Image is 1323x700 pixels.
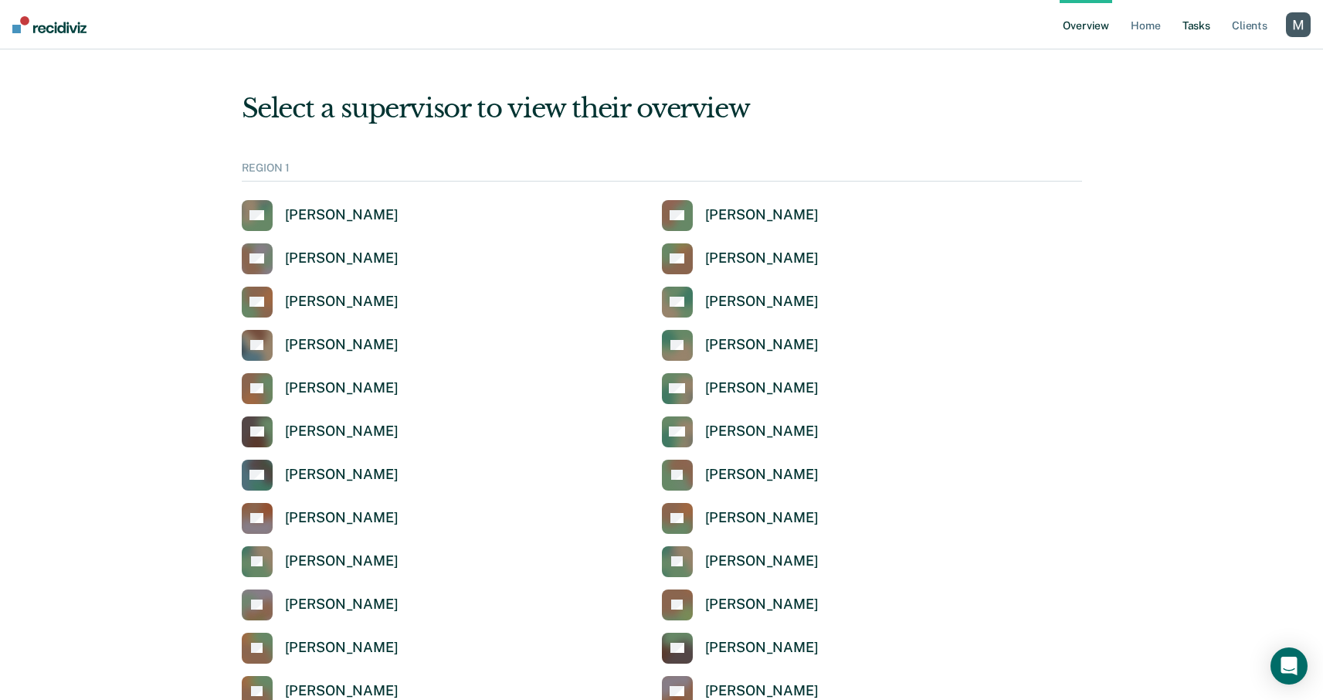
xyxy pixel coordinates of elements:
[662,503,819,534] a: [PERSON_NAME]
[705,682,819,700] div: [PERSON_NAME]
[285,639,399,657] div: [PERSON_NAME]
[242,460,399,491] a: [PERSON_NAME]
[242,93,1082,124] div: Select a supervisor to view their overview
[285,206,399,224] div: [PERSON_NAME]
[705,379,819,397] div: [PERSON_NAME]
[705,552,819,570] div: [PERSON_NAME]
[242,287,399,318] a: [PERSON_NAME]
[662,330,819,361] a: [PERSON_NAME]
[662,243,819,274] a: [PERSON_NAME]
[242,243,399,274] a: [PERSON_NAME]
[662,633,819,664] a: [PERSON_NAME]
[285,250,399,267] div: [PERSON_NAME]
[662,287,819,318] a: [PERSON_NAME]
[285,423,399,440] div: [PERSON_NAME]
[242,330,399,361] a: [PERSON_NAME]
[705,423,819,440] div: [PERSON_NAME]
[285,552,399,570] div: [PERSON_NAME]
[285,466,399,484] div: [PERSON_NAME]
[285,509,399,527] div: [PERSON_NAME]
[705,206,819,224] div: [PERSON_NAME]
[242,416,399,447] a: [PERSON_NAME]
[285,293,399,311] div: [PERSON_NAME]
[242,590,399,620] a: [PERSON_NAME]
[242,546,399,577] a: [PERSON_NAME]
[705,466,819,484] div: [PERSON_NAME]
[705,509,819,527] div: [PERSON_NAME]
[242,161,1082,182] div: REGION 1
[705,596,819,613] div: [PERSON_NAME]
[705,250,819,267] div: [PERSON_NAME]
[285,596,399,613] div: [PERSON_NAME]
[242,200,399,231] a: [PERSON_NAME]
[662,416,819,447] a: [PERSON_NAME]
[285,682,399,700] div: [PERSON_NAME]
[662,590,819,620] a: [PERSON_NAME]
[705,336,819,354] div: [PERSON_NAME]
[242,373,399,404] a: [PERSON_NAME]
[662,200,819,231] a: [PERSON_NAME]
[242,503,399,534] a: [PERSON_NAME]
[662,373,819,404] a: [PERSON_NAME]
[1270,647,1308,685] div: Open Intercom Messenger
[705,639,819,657] div: [PERSON_NAME]
[285,336,399,354] div: [PERSON_NAME]
[242,633,399,664] a: [PERSON_NAME]
[662,460,819,491] a: [PERSON_NAME]
[662,546,819,577] a: [PERSON_NAME]
[705,293,819,311] div: [PERSON_NAME]
[12,16,87,33] img: Recidiviz
[285,379,399,397] div: [PERSON_NAME]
